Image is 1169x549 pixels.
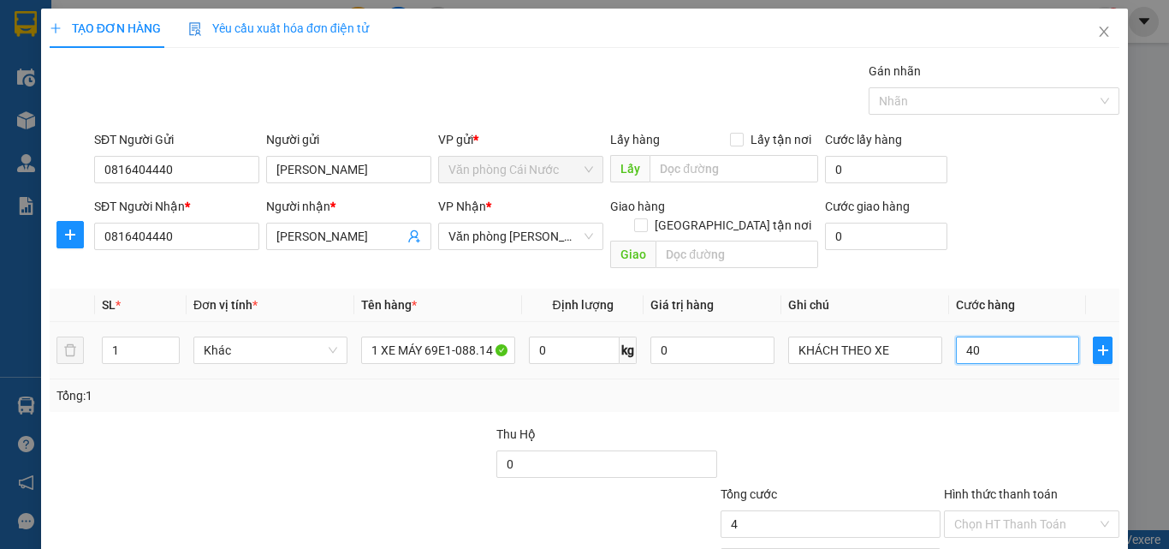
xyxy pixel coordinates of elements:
[650,155,818,182] input: Dọc đường
[50,22,62,34] span: plus
[102,298,116,312] span: SL
[1097,25,1111,39] span: close
[552,298,613,312] span: Định lượng
[1094,343,1112,357] span: plus
[825,133,902,146] label: Cước lấy hàng
[825,156,947,183] input: Cước lấy hàng
[50,21,161,35] span: TẠO ĐƠN HÀNG
[496,427,536,441] span: Thu Hộ
[56,386,453,405] div: Tổng: 1
[188,22,202,36] img: icon
[56,221,84,248] button: plus
[610,200,665,213] span: Giao hàng
[407,230,421,243] span: user-add
[721,487,777,501] span: Tổng cước
[94,130,259,149] div: SĐT Người Gửi
[188,21,369,35] span: Yêu cầu xuất hóa đơn điện tử
[266,130,431,149] div: Người gửi
[193,298,258,312] span: Đơn vị tính
[266,197,431,216] div: Người nhận
[781,289,949,322] th: Ghi chú
[1093,337,1113,364] button: plus
[448,157,593,182] span: Văn phòng Cái Nước
[656,241,818,268] input: Dọc đường
[650,298,714,312] span: Giá trị hàng
[825,223,947,250] input: Cước giao hàng
[361,337,515,364] input: VD: Bàn, Ghế
[620,337,637,364] span: kg
[438,200,486,213] span: VP Nhận
[610,133,660,146] span: Lấy hàng
[94,197,259,216] div: SĐT Người Nhận
[648,216,818,235] span: [GEOGRAPHIC_DATA] tận nơi
[448,224,593,249] span: Văn phòng Hồ Chí Minh
[204,337,337,363] span: Khác
[956,298,1015,312] span: Cước hàng
[361,298,417,312] span: Tên hàng
[869,64,921,78] label: Gán nhãn
[438,130,603,149] div: VP gửi
[744,130,818,149] span: Lấy tận nơi
[57,228,83,242] span: plus
[56,337,84,364] button: delete
[944,487,1058,501] label: Hình thức thanh toán
[610,155,650,182] span: Lấy
[788,337,942,364] input: Ghi Chú
[1080,9,1128,57] button: Close
[650,337,774,364] input: 0
[610,241,656,268] span: Giao
[825,200,910,213] label: Cước giao hàng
